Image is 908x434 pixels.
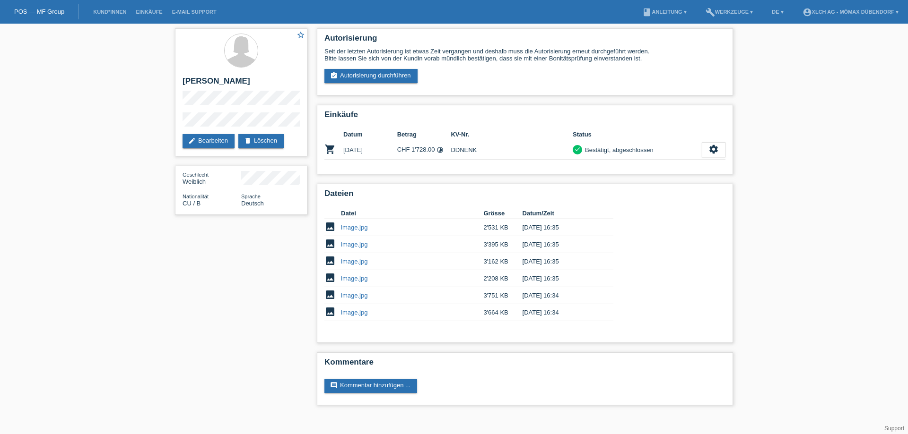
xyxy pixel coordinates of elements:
span: Deutsch [241,200,264,207]
th: Datei [341,208,483,219]
td: 2'531 KB [483,219,522,236]
i: delete [244,137,252,145]
a: POS — MF Group [14,8,64,15]
div: Weiblich [183,171,241,185]
td: CHF 1'728.00 [397,140,451,160]
td: 3'395 KB [483,236,522,253]
td: [DATE] 16:35 [523,236,600,253]
td: [DATE] 16:34 [523,304,600,321]
a: image.jpg [341,224,367,231]
i: book [642,8,652,17]
a: star_border [297,31,305,41]
span: Nationalität [183,194,209,199]
i: POSP00028464 [324,144,336,155]
td: DDNENK [451,140,573,160]
td: [DATE] 16:35 [523,219,600,236]
a: DE ▾ [767,9,788,15]
a: account_circleXLCH AG - Mömax Dübendorf ▾ [798,9,903,15]
i: Fixe Raten - Zinsübernahme durch Kunde (6 Raten) [437,146,444,153]
i: comment [330,382,338,389]
a: buildWerkzeuge ▾ [701,9,758,15]
i: check [574,146,581,153]
h2: Kommentare [324,357,725,372]
a: Einkäufe [131,9,167,15]
a: commentKommentar hinzufügen ... [324,379,417,393]
a: image.jpg [341,309,367,316]
i: star_border [297,31,305,39]
span: Sprache [241,194,261,199]
td: 3'751 KB [483,287,522,304]
th: Grösse [483,208,522,219]
div: Bestätigt, abgeschlossen [582,145,654,155]
td: [DATE] [343,140,397,160]
a: E-Mail Support [167,9,221,15]
td: [DATE] 16:34 [523,287,600,304]
td: 3'162 KB [483,253,522,270]
i: image [324,238,336,249]
i: image [324,255,336,266]
a: image.jpg [341,241,367,248]
th: Datum [343,129,397,140]
h2: Dateien [324,189,725,203]
a: image.jpg [341,292,367,299]
td: 3'664 KB [483,304,522,321]
span: Geschlecht [183,172,209,178]
th: KV-Nr. [451,129,573,140]
a: editBearbeiten [183,134,235,148]
i: image [324,221,336,232]
th: Status [573,129,702,140]
h2: [PERSON_NAME] [183,77,300,91]
a: image.jpg [341,258,367,265]
a: deleteLöschen [238,134,284,148]
i: image [324,306,336,317]
a: Kund*innen [88,9,131,15]
i: account_circle [803,8,812,17]
div: Seit der letzten Autorisierung ist etwas Zeit vergangen und deshalb muss die Autorisierung erneut... [324,48,725,62]
a: image.jpg [341,275,367,282]
td: 2'208 KB [483,270,522,287]
i: edit [188,137,196,145]
a: assignment_turned_inAutorisierung durchführen [324,69,418,83]
h2: Autorisierung [324,34,725,48]
i: build [706,8,715,17]
i: settings [708,144,719,154]
i: assignment_turned_in [330,72,338,79]
a: bookAnleitung ▾ [637,9,691,15]
i: image [324,289,336,300]
span: Kuba / B / 05.04.2022 [183,200,201,207]
th: Datum/Zeit [523,208,600,219]
th: Betrag [397,129,451,140]
td: [DATE] 16:35 [523,253,600,270]
a: Support [884,425,904,432]
td: [DATE] 16:35 [523,270,600,287]
h2: Einkäufe [324,110,725,124]
i: image [324,272,336,283]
